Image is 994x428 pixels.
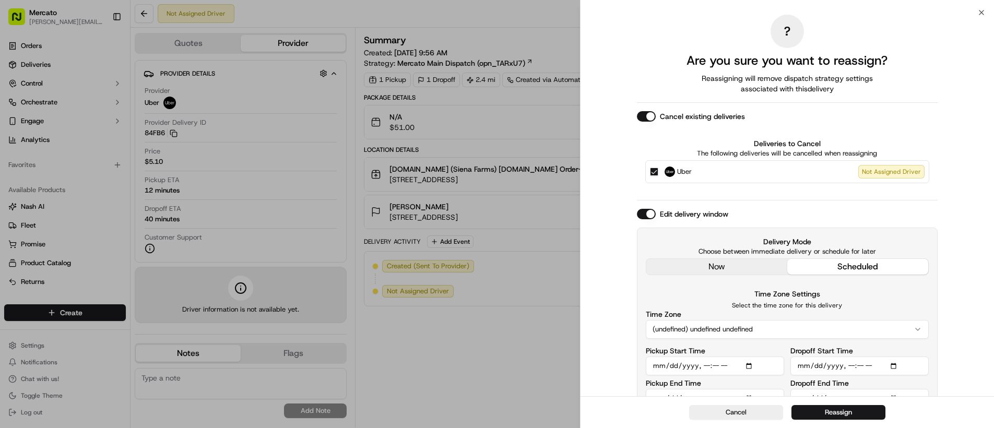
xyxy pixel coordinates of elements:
[687,52,887,69] h2: Are you sure you want to reassign?
[689,405,783,420] button: Cancel
[646,236,929,247] label: Delivery Mode
[677,167,692,177] span: Uber
[646,301,929,310] p: Select the time zone for this delivery
[791,405,885,420] button: Reassign
[646,259,787,275] button: now
[754,289,820,299] label: Time Zone Settings
[790,379,849,387] label: Dropoff End Time
[787,259,928,275] button: scheduled
[660,209,728,219] label: Edit delivery window
[646,379,701,387] label: Pickup End Time
[645,149,929,158] p: The following deliveries will be cancelled when reassigning
[646,311,681,318] label: Time Zone
[665,167,675,177] img: Uber
[660,111,745,122] label: Cancel existing deliveries
[687,73,887,94] span: Reassigning will remove dispatch strategy settings associated with this delivery
[645,138,929,149] label: Deliveries to Cancel
[646,247,929,256] p: Choose between immediate delivery or schedule for later
[646,347,705,354] label: Pickup Start Time
[771,15,804,48] div: ?
[790,347,853,354] label: Dropoff Start Time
